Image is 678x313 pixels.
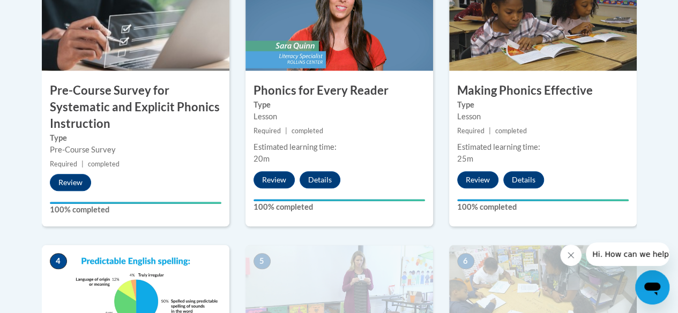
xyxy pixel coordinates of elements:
iframe: Button to launch messaging window [635,270,669,304]
div: Estimated learning time: [254,141,425,153]
label: Type [50,132,221,144]
h3: Pre-Course Survey for Systematic and Explicit Phonics Instruction [42,82,229,132]
label: Type [457,99,629,111]
h3: Making Phonics Effective [449,82,637,99]
div: Your progress [457,199,629,201]
span: 25m [457,154,473,163]
span: Required [50,160,77,168]
label: 100% completed [50,204,221,216]
label: 100% completed [457,201,629,213]
label: Type [254,99,425,111]
div: Your progress [50,202,221,204]
span: Required [254,127,281,135]
iframe: Close message [560,245,582,266]
div: Lesson [254,111,425,123]
label: 100% completed [254,201,425,213]
button: Details [300,171,340,188]
span: 4 [50,253,67,269]
span: completed [495,127,527,135]
span: 6 [457,253,474,269]
span: | [285,127,287,135]
div: Pre-Course Survey [50,144,221,156]
iframe: Message from company [586,242,669,266]
span: Required [457,127,485,135]
button: Review [254,171,295,188]
span: | [81,160,84,168]
div: Estimated learning time: [457,141,629,153]
span: 5 [254,253,271,269]
button: Details [503,171,544,188]
button: Review [457,171,498,188]
button: Review [50,174,91,191]
span: 20m [254,154,270,163]
div: Lesson [457,111,629,123]
span: Hi. How can we help? [6,7,87,16]
span: | [489,127,491,135]
div: Your progress [254,199,425,201]
span: completed [88,160,120,168]
span: completed [292,127,323,135]
h3: Phonics for Every Reader [245,82,433,99]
